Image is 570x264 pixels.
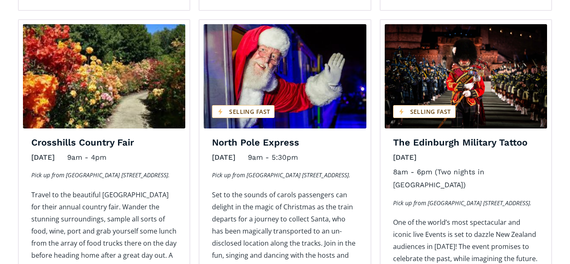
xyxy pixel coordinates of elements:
p: Pick up from [GEOGRAPHIC_DATA] [STREET_ADDRESS]. [393,198,539,208]
div: [DATE] [393,151,416,164]
h4: The Edinburgh Military Tattoo [393,137,539,149]
div: 9am - 4pm [67,151,106,164]
div: 9am - 5:30pm [248,151,298,164]
div: [DATE] [212,151,235,164]
div: [DATE] [31,151,55,164]
h4: Crosshills Country Fair [31,137,177,149]
div: Selling fast [212,105,275,118]
p: Pick up from [GEOGRAPHIC_DATA] [STREET_ADDRESS]. [212,170,358,180]
h4: North Pole Express [212,137,358,149]
p: Pick up from [GEOGRAPHIC_DATA] [STREET_ADDRESS]. [31,170,177,180]
div: 8am - 6pm (Two nights in [GEOGRAPHIC_DATA]) [393,166,539,191]
div: Selling fast [393,105,456,118]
